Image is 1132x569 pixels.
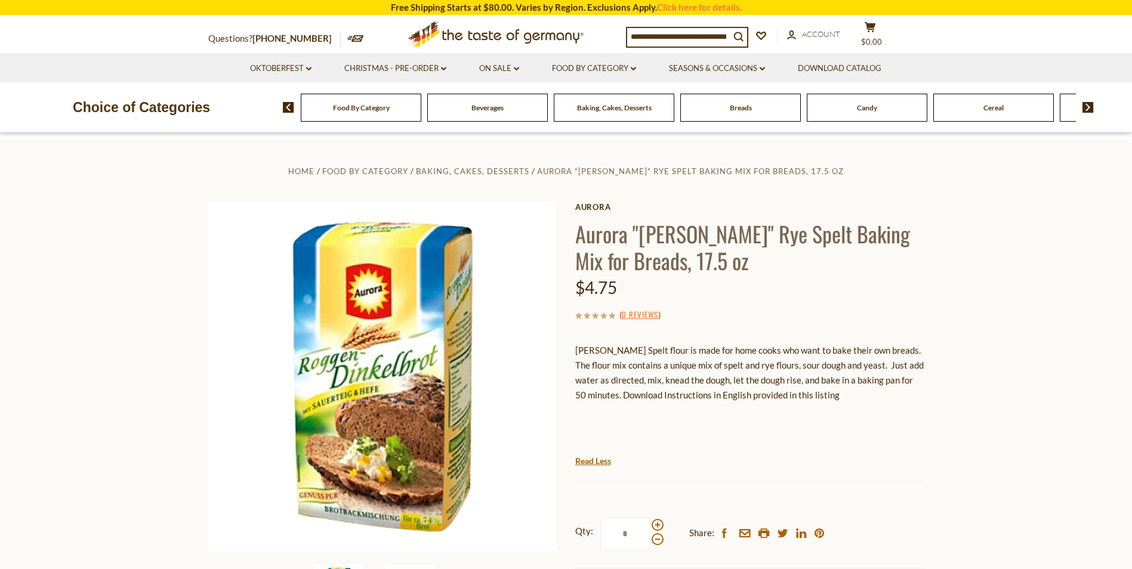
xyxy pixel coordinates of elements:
a: [PHONE_NUMBER] [252,33,332,44]
a: Beverages [471,103,504,112]
span: ( ) [619,308,661,320]
button: $0.00 [853,21,889,51]
a: Read Less [575,455,611,467]
a: 0 Reviews [622,308,658,321]
a: Baking, Cakes, Desserts [416,166,529,176]
a: Seasons & Occasions [669,62,765,75]
span: Share: [689,525,714,540]
a: Click here for details. [657,2,742,13]
a: Cereal [983,103,1004,112]
a: Baking, Cakes, Desserts [577,103,652,112]
strong: Qty: [575,524,593,539]
img: next arrow [1082,102,1094,113]
span: $4.75 [575,277,617,298]
a: Download Catalog [798,62,881,75]
p: [PERSON_NAME] Spelt flour is made for home cooks who want to bake their own breads. The flour mix... [575,343,924,403]
img: Aurora "Roggen-Dinkel" Rye Spelt Baking Mix for Breads, 17.5 oz [208,202,557,551]
span: Account [802,29,840,39]
a: Food By Category [333,103,390,112]
p: Questions? [208,31,341,47]
a: On Sale [479,62,519,75]
a: Breads [730,103,752,112]
a: Food By Category [552,62,636,75]
a: Christmas - PRE-ORDER [344,62,446,75]
a: Home [288,166,314,176]
a: Oktoberfest [250,62,311,75]
img: previous arrow [283,102,294,113]
input: Qty: [601,517,650,550]
a: Food By Category [322,166,408,176]
h1: Aurora "[PERSON_NAME]" Rye Spelt Baking Mix for Breads, 17.5 oz [575,220,924,274]
a: Aurora [575,202,924,212]
span: $0.00 [861,37,882,47]
a: Candy [857,103,877,112]
a: Aurora "[PERSON_NAME]" Rye Spelt Baking Mix for Breads, 17.5 oz [537,166,844,176]
a: Account [787,28,840,41]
